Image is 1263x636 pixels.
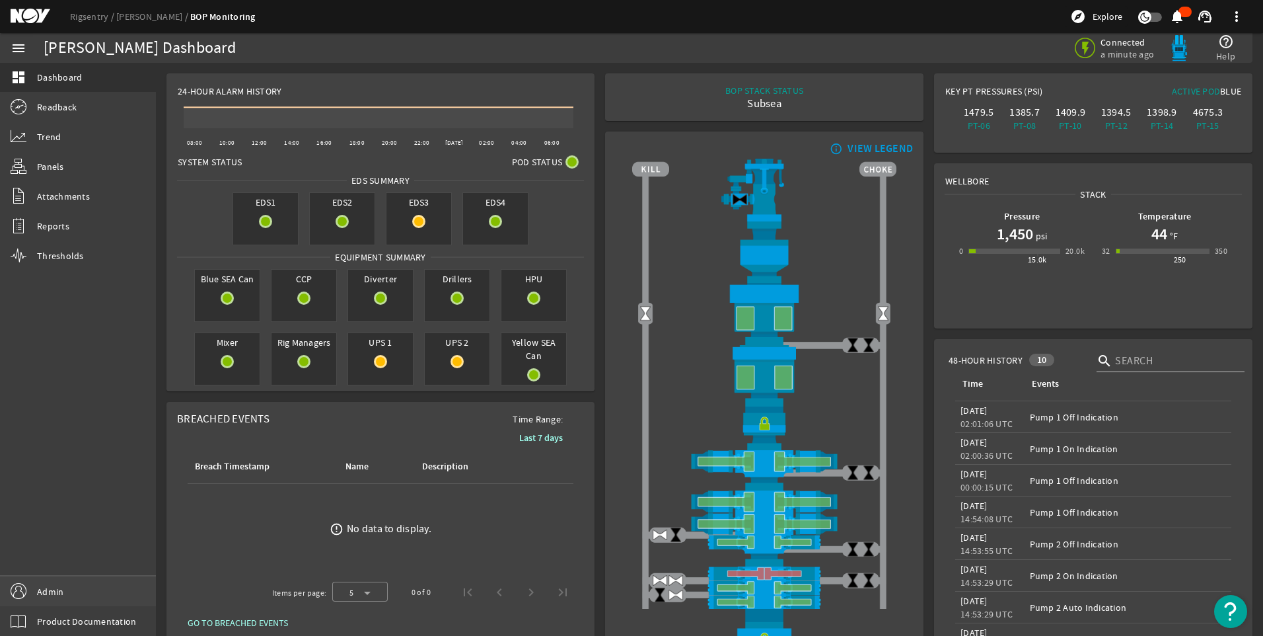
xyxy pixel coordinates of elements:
[1004,119,1044,132] div: PT-08
[116,11,190,22] a: [PERSON_NAME]
[193,459,328,474] div: Breach Timestamp
[37,219,69,233] span: Reports
[632,580,896,594] img: PipeRamOpen.png
[1030,506,1227,519] div: Pump 1 Off Indication
[544,139,559,147] text: 06:00
[1065,245,1085,258] div: 20.0k
[848,142,913,155] div: VIEW LEGEND
[861,573,877,588] img: ValveClose.png
[11,40,26,56] mat-icon: menu
[1030,442,1227,456] div: Pump 1 On Indication
[1075,188,1110,201] span: Stack
[386,193,451,212] span: EDS3
[177,412,270,426] span: Breached Events
[1167,229,1178,243] span: °F
[668,573,684,588] img: ValveOpen.png
[725,84,803,97] div: BOP STACK STATUS
[382,139,397,147] text: 20:00
[511,139,526,147] text: 04:00
[412,586,431,599] div: 0 of 0
[652,527,668,543] img: ValveOpen.png
[420,459,514,474] div: Description
[347,522,431,536] div: No data to display.
[958,106,999,119] div: 1479.5
[1166,35,1192,61] img: Bluepod.svg
[960,481,1013,493] legacy-datetime-component: 00:00:15 UTC
[1096,119,1136,132] div: PT-12
[845,541,861,557] img: ValveClose.png
[195,270,260,288] span: Blue SEA Can
[960,595,988,607] legacy-datetime-component: [DATE]
[70,11,116,22] a: Rigsentry
[960,436,988,448] legacy-datetime-component: [DATE]
[1174,253,1186,266] div: 250
[178,85,281,98] span: 24-Hour Alarm History
[632,549,896,567] img: BopBodyShearBottom.png
[1050,119,1091,132] div: PT-10
[1101,48,1157,60] span: a minute ago
[1218,34,1234,50] mat-icon: help_outline
[875,306,891,322] img: Valve2Open.png
[310,193,375,212] span: EDS2
[861,337,877,353] img: ValveClose.png
[632,283,896,345] img: UpperAnnularOpen.png
[271,333,336,352] span: Rig Managers
[1070,9,1086,24] mat-icon: explore
[960,545,1013,557] legacy-datetime-component: 14:53:55 UTC
[935,164,1252,188] div: Wellbore
[960,405,988,417] legacy-datetime-component: [DATE]
[632,450,896,473] img: ShearRamOpen.png
[316,139,332,147] text: 16:00
[1029,354,1055,366] div: 10
[958,119,999,132] div: PT-06
[1172,85,1221,97] span: Active Pod
[502,413,573,426] span: Time Range:
[37,190,90,203] span: Attachments
[668,587,684,603] img: ValveOpen.png
[272,586,327,600] div: Items per page:
[479,139,494,147] text: 02:00
[632,491,896,513] img: ShearRamOpen.png
[960,468,988,480] legacy-datetime-component: [DATE]
[1101,36,1157,48] span: Connected
[1030,411,1227,424] div: Pump 1 Off Indication
[177,611,299,635] button: GO TO BREACHED EVENTS
[1214,595,1247,628] button: Open Resource Center
[1188,119,1228,132] div: PT-15
[1221,1,1252,32] button: more_vert
[1004,106,1044,119] div: 1385.7
[188,616,288,629] span: GO TO BREACHED EVENTS
[632,595,896,609] img: PipeRamOpen.png
[960,513,1013,525] legacy-datetime-component: 14:54:08 UTC
[632,345,896,406] img: LowerAnnularOpen.png
[962,377,983,391] div: Time
[1141,119,1182,132] div: PT-14
[632,535,896,549] img: PipeRamOpen.png
[37,160,64,173] span: Panels
[845,573,861,588] img: ValveClose.png
[827,143,843,154] mat-icon: info_outline
[632,473,896,490] img: BopBodyShearBottom.png
[632,407,896,450] img: RiserConnectorLock.png
[425,333,489,352] span: UPS 2
[233,193,298,212] span: EDS1
[960,576,1013,588] legacy-datetime-component: 14:53:29 UTC
[1030,537,1227,551] div: Pump 2 Off Indication
[632,221,896,283] img: FlexJoint.png
[668,527,684,543] img: ValveClose.png
[37,71,82,84] span: Dashboard
[960,377,1014,391] div: Time
[195,459,270,474] div: Breach Timestamp
[271,270,336,288] span: CCP
[1097,353,1112,369] i: search
[949,354,1023,367] span: 48-Hour History
[37,615,136,628] span: Product Documentation
[330,522,343,536] mat-icon: error_outline
[37,100,77,114] span: Readback
[284,139,299,147] text: 14:00
[178,155,242,169] span: System Status
[652,587,668,603] img: ValveClose.png
[632,159,896,221] img: RiserAdapter.png
[945,85,1093,103] div: Key PT Pressures (PSI)
[845,465,861,481] img: ValveClose.png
